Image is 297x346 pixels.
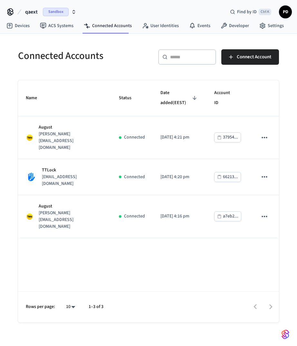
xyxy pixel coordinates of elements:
[124,213,145,220] p: Connected
[214,88,242,108] span: Account ID
[43,8,69,16] span: Sandbox
[39,210,103,230] p: [PERSON_NAME][EMAIL_ADDRESS][DOMAIN_NAME]
[26,171,37,182] img: TTLock Logo, Square
[18,80,279,238] table: sticky table
[237,9,257,15] span: Find by ID
[26,93,45,103] span: Name
[39,131,103,151] p: [PERSON_NAME][EMAIL_ADDRESS][DOMAIN_NAME]
[280,6,291,18] span: PD
[279,5,292,18] button: PD
[221,49,279,65] button: Connect Account
[26,303,55,310] p: Rows per page:
[223,212,238,220] div: a7eb2...
[89,303,103,310] p: 1–3 of 3
[79,20,137,32] a: Connected Accounts
[254,20,289,32] a: Settings
[225,6,276,18] div: Find by IDCtrl K
[137,20,184,32] a: User Identities
[1,20,35,32] a: Devices
[42,167,104,174] p: TTLock
[282,329,289,340] img: SeamLogoGradient.69752ec5.svg
[124,174,145,180] p: Connected
[35,20,79,32] a: ACS Systems
[42,174,104,187] p: [EMAIL_ADDRESS][DOMAIN_NAME]
[214,211,241,221] button: a7eb2...
[216,20,254,32] a: Developer
[26,213,34,220] img: Yale Logo, Square
[223,133,238,141] div: 37954...
[214,172,241,182] button: 66213...
[160,134,199,141] p: [DATE] 4:21 pm
[63,302,78,312] div: 10
[160,174,199,180] p: [DATE] 4:20 pm
[223,173,238,181] div: 66213...
[259,9,271,15] span: Ctrl K
[237,53,271,61] span: Connect Account
[160,88,199,108] span: Date added(EEST)
[124,134,145,141] p: Connected
[26,134,34,141] img: Yale Logo, Square
[39,203,103,210] p: August
[18,49,145,62] h5: Connected Accounts
[214,132,241,142] button: 37954...
[25,8,38,16] span: qaext
[39,124,103,131] p: August
[184,20,216,32] a: Events
[119,93,140,103] span: Status
[160,213,199,220] p: [DATE] 4:16 pm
